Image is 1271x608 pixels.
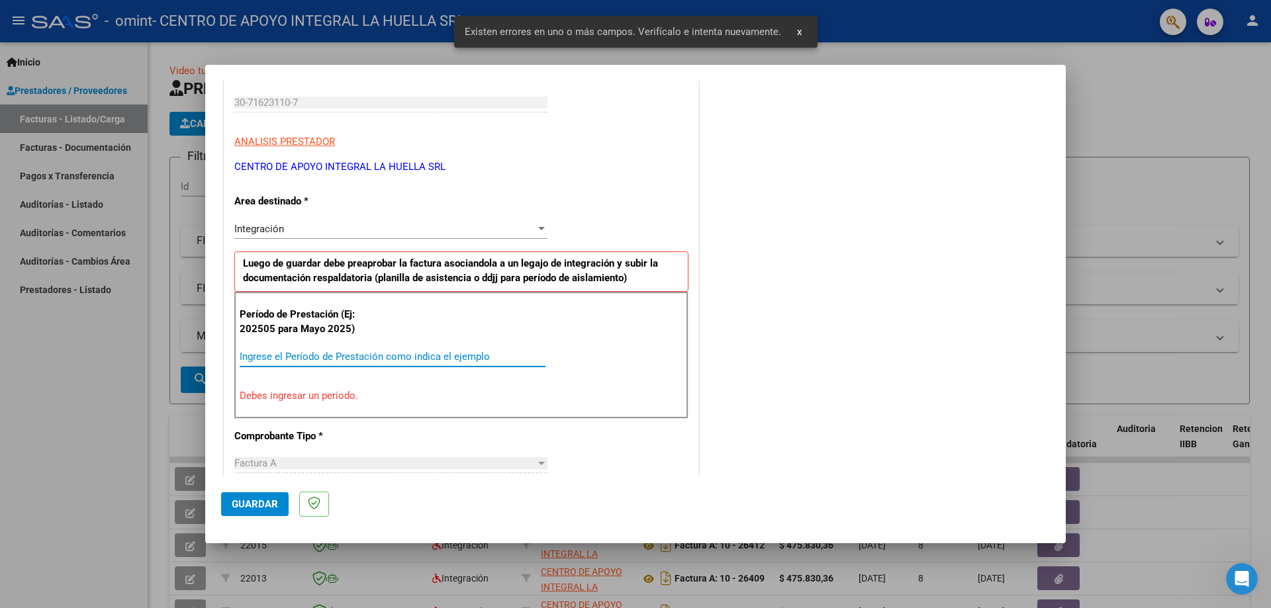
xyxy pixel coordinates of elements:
iframe: Intercom live chat [1226,563,1258,595]
p: CENTRO DE APOYO INTEGRAL LA HUELLA SRL [234,159,688,175]
span: Integración [234,223,284,235]
p: Período de Prestación (Ej: 202505 para Mayo 2025) [240,307,373,337]
p: Comprobante Tipo * [234,429,371,444]
button: x [786,20,812,44]
span: Guardar [232,498,278,510]
span: Factura A [234,457,277,469]
span: ANALISIS PRESTADOR [234,136,335,148]
strong: Luego de guardar debe preaprobar la factura asociandola a un legajo de integración y subir la doc... [243,257,658,284]
span: x [797,26,802,38]
button: Guardar [221,492,289,516]
p: Area destinado * [234,194,371,209]
span: Existen errores en uno o más campos. Verifícalo e intenta nuevamente. [465,25,781,38]
p: Debes ingresar un período. [240,388,683,404]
